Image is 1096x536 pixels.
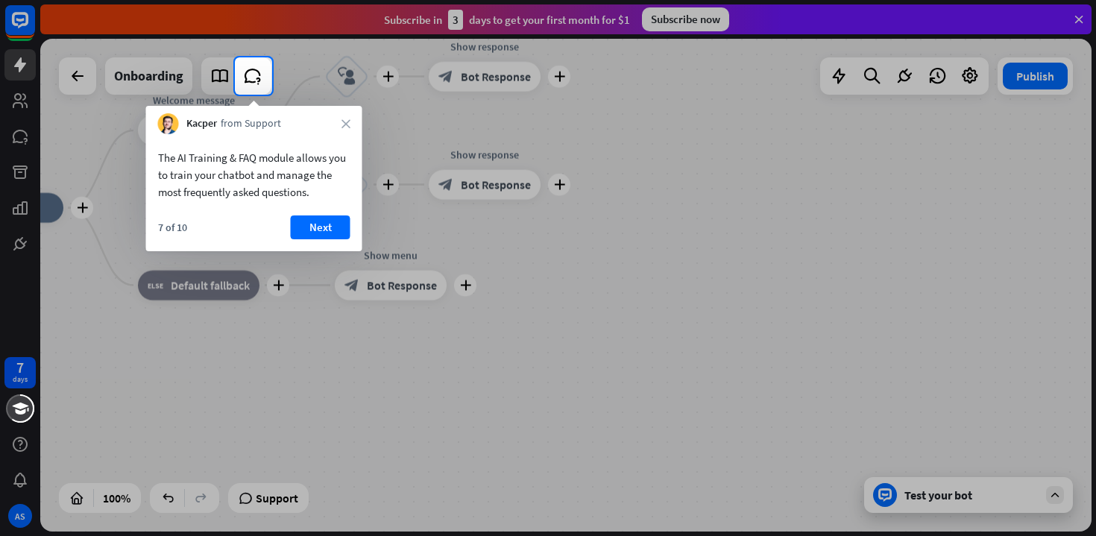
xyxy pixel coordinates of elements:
[158,221,187,234] div: 7 of 10
[12,6,57,51] button: Open LiveChat chat widget
[221,116,281,131] span: from Support
[158,149,350,201] div: The AI Training & FAQ module allows you to train your chatbot and manage the most frequently aske...
[186,116,217,131] span: Kacper
[341,119,350,128] i: close
[291,215,350,239] button: Next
